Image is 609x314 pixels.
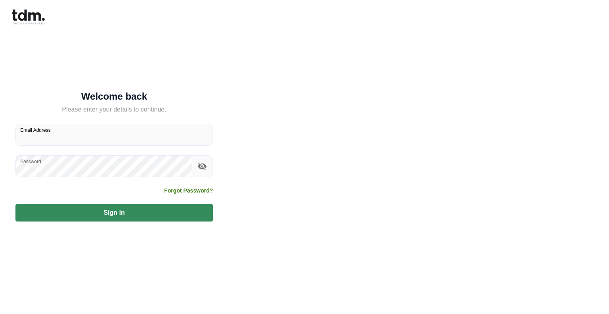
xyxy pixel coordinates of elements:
label: Password [20,158,41,165]
button: Sign in [15,204,213,222]
h5: Please enter your details to continue. [15,105,213,114]
h5: Welcome back [15,92,213,100]
button: toggle password visibility [195,160,209,173]
label: Email Address [20,127,51,133]
a: Forgot Password? [164,187,213,195]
